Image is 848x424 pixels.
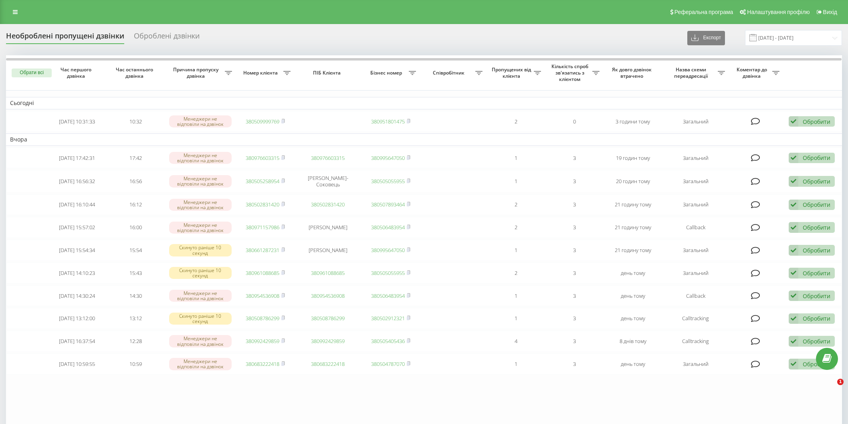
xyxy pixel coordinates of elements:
td: 3 [545,194,604,216]
a: 380661287231 [246,246,279,254]
td: Загальний [662,147,729,169]
div: Обробити [803,360,830,368]
div: Обробити [803,337,830,345]
a: 380502831420 [311,201,345,208]
span: Бізнес номер [365,70,409,76]
a: 380504787070 [371,360,405,367]
td: 3 [545,240,604,261]
td: 3 [545,147,604,169]
a: 380507893464 [371,201,405,208]
td: Callback [662,217,729,238]
td: [PERSON_NAME] [295,240,361,261]
a: 380971157986 [246,224,279,231]
a: 380683222418 [246,360,279,367]
a: 380502831420 [246,201,279,208]
td: 3 [545,353,604,375]
span: Вихід [823,9,837,15]
td: 3 [545,285,604,307]
a: 380992429859 [246,337,279,345]
td: 2 [487,217,545,238]
a: 380995647050 [371,154,405,162]
span: Номер клієнта [240,70,283,76]
button: Експорт [687,31,725,45]
span: Коментар до дзвінка [733,67,772,79]
td: 16:56 [106,170,165,192]
td: 3 [545,331,604,352]
td: 17:42 [106,147,165,169]
td: 21 годину тому [604,194,662,216]
span: Час останнього дзвінка [113,67,158,79]
td: Calltracking [662,308,729,329]
td: день тому [604,308,662,329]
a: 380951801475 [371,118,405,125]
td: 2 [487,111,545,132]
td: 20 годин тому [604,170,662,192]
div: Оброблені дзвінки [134,32,200,44]
div: Скинуто раніше 10 секунд [169,244,232,256]
td: 16:00 [106,217,165,238]
td: [DATE] 15:57:02 [48,217,106,238]
a: 380992429859 [311,337,345,345]
span: Реферальна програма [674,9,733,15]
div: Обробити [803,154,830,162]
div: Менеджери не відповіли на дзвінок [169,152,232,164]
td: день тому [604,353,662,375]
td: 8 днів тому [604,331,662,352]
td: [DATE] 16:56:32 [48,170,106,192]
td: [DATE] 14:10:23 [48,262,106,284]
a: 380976603315 [311,154,345,162]
a: 380505258954 [246,178,279,185]
div: Обробити [803,269,830,277]
span: Кількість спроб зв'язатись з клієнтом [549,63,592,82]
td: [DATE] 13:12:00 [48,308,106,329]
td: Сьогодні [6,97,842,109]
td: Загальний [662,111,729,132]
span: Співробітник [424,70,476,76]
a: 380505405436 [371,337,405,345]
button: Обрати всі [12,69,52,77]
div: Необроблені пропущені дзвінки [6,32,124,44]
a: 380509999769 [246,118,279,125]
td: 1 [487,170,545,192]
a: 380506483954 [371,292,405,299]
td: 14:30 [106,285,165,307]
td: 16:12 [106,194,165,216]
td: [DATE] 15:54:34 [48,240,106,261]
td: день тому [604,262,662,284]
div: Менеджери не відповіли на дзвінок [169,358,232,370]
div: Менеджери не відповіли на дзвінок [169,335,232,347]
a: 380506483954 [371,224,405,231]
td: Загальний [662,170,729,192]
a: 380683222418 [311,360,345,367]
a: 380505055955 [371,269,405,277]
span: Налаштування профілю [747,9,810,15]
td: 4 [487,331,545,352]
td: Загальний [662,194,729,216]
td: Загальний [662,262,729,284]
td: [DATE] 10:31:33 [48,111,106,132]
td: 21 годину тому [604,240,662,261]
td: [DATE] 17:42:31 [48,147,106,169]
a: 380976603315 [246,154,279,162]
div: Обробити [803,315,830,322]
td: 3 [545,170,604,192]
div: Обробити [803,178,830,185]
td: Загальний [662,353,729,375]
td: 0 [545,111,604,132]
td: 2 [487,194,545,216]
td: 12:28 [106,331,165,352]
a: 380954536908 [246,292,279,299]
div: Менеджери не відповіли на дзвінок [169,222,232,234]
a: 380508786299 [311,315,345,322]
td: 1 [487,285,545,307]
td: 3 [545,217,604,238]
a: 380961088685 [246,269,279,277]
td: Calltracking [662,331,729,352]
span: Час першого дзвінка [55,67,100,79]
td: [DATE] 16:37:54 [48,331,106,352]
td: 1 [487,353,545,375]
td: 3 [545,308,604,329]
td: Callback [662,285,729,307]
td: Вчора [6,133,842,145]
span: Пропущених від клієнта [491,67,534,79]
